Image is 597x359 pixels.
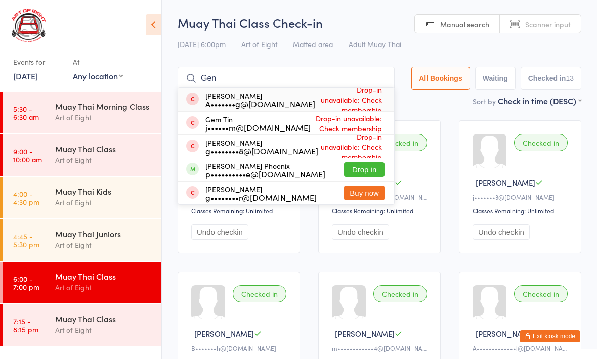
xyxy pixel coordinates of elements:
span: [PERSON_NAME] [476,177,535,188]
div: [PERSON_NAME] [205,185,317,201]
div: Events for [13,54,63,70]
div: Checked in [373,285,427,302]
button: Waiting [475,67,516,90]
time: 9:00 - 10:00 am [13,147,42,163]
div: At [73,54,123,70]
div: Art of Eight [55,154,153,166]
span: Scanner input [525,19,571,29]
div: Art of Eight [55,324,153,336]
span: Drop-in unavailable: Check membership [311,111,385,136]
a: 4:45 -5:30 pmMuay Thai JuniorsArt of Eight [3,219,161,261]
div: g••••••••8@[DOMAIN_NAME] [205,147,318,155]
time: 6:00 - 7:00 pm [13,275,39,291]
button: Checked in13 [521,67,581,90]
div: Classes Remaining: Unlimited [332,206,430,215]
input: Search [178,67,395,90]
div: Art of Eight [55,112,153,123]
button: Drop in [344,162,385,177]
span: [PERSON_NAME] [194,328,254,339]
span: [DATE] 6:00pm [178,39,226,49]
button: All Bookings [411,67,470,90]
button: Exit kiosk mode [520,330,580,342]
div: m••••••••••••4@[DOMAIN_NAME] [332,344,430,352]
div: Muay Thai Morning Class [55,101,153,112]
div: Checked in [233,285,286,302]
div: [PERSON_NAME] [205,139,318,155]
div: g••••••••r@[DOMAIN_NAME] [205,193,317,201]
span: Adult Muay Thai [349,39,401,49]
h2: Muay Thai Class Check-in [178,14,581,31]
div: Check in time (DESC) [498,95,581,106]
button: Undo checkin [332,224,389,240]
div: Art of Eight [55,282,153,293]
div: [PERSON_NAME] Phoenix [205,162,325,178]
div: Checked in [514,285,568,302]
a: 7:15 -8:15 pmMuay Thai ClassArt of Eight [3,304,161,346]
time: 7:15 - 8:15 pm [13,317,38,333]
div: Art of Eight [55,197,153,208]
span: Drop-in unavailable: Check membership [318,129,385,164]
div: Checked in [514,134,568,151]
div: j•••••••3@[DOMAIN_NAME] [473,193,571,201]
div: Checked in [373,134,427,151]
a: 4:00 -4:30 pmMuay Thai KidsArt of Eight [3,177,161,218]
a: [DATE] [13,70,38,81]
div: Muay Thai Class [55,143,153,154]
div: Classes Remaining: Unlimited [191,206,289,215]
div: Muay Thai Class [55,271,153,282]
span: Art of Eight [241,39,277,49]
div: Any location [73,70,123,81]
button: Undo checkin [473,224,530,240]
div: Classes Remaining: Unlimited [473,206,571,215]
button: Undo checkin [191,224,248,240]
div: p••••••••••e@[DOMAIN_NAME] [205,170,325,178]
div: A•••••••g@[DOMAIN_NAME] [205,100,315,108]
span: Matted area [293,39,333,49]
div: A•••••••••••••l@[DOMAIN_NAME] [473,344,571,352]
div: Muay Thai Juniors [55,228,153,239]
span: Manual search [440,19,489,29]
label: Sort by [473,96,496,106]
button: Buy now [344,186,385,200]
a: 6:00 -7:00 pmMuay Thai ClassArt of Eight [3,262,161,303]
div: 13 [566,74,574,82]
span: Drop-in unavailable: Check membership [315,82,385,117]
a: 9:00 -10:00 amMuay Thai ClassArt of Eight [3,134,161,176]
time: 5:30 - 6:30 am [13,105,39,121]
span: [PERSON_NAME] [476,328,535,339]
img: Art of Eight [10,8,48,43]
a: 5:30 -6:30 amMuay Thai Morning ClassArt of Eight [3,92,161,133]
div: B•••••••h@[DOMAIN_NAME] [191,344,289,352]
div: Muay Thai Kids [55,186,153,197]
div: Art of Eight [55,239,153,251]
div: Gem Tin [205,115,311,131]
time: 4:45 - 5:30 pm [13,232,39,248]
time: 4:00 - 4:30 pm [13,190,39,206]
span: [PERSON_NAME] [335,328,395,339]
div: [PERSON_NAME] [205,92,315,108]
div: j••••••m@[DOMAIN_NAME] [205,123,311,131]
div: Muay Thai Class [55,313,153,324]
